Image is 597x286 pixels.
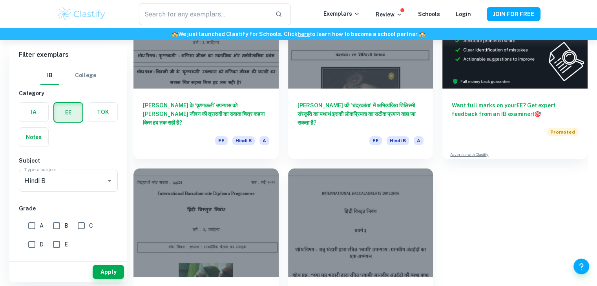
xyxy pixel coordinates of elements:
[19,156,118,165] h6: Subject
[64,221,68,230] span: B
[40,240,44,249] span: D
[369,136,382,145] span: EE
[414,136,424,145] span: A
[450,152,488,157] a: Advertise with Clastify
[323,9,360,18] p: Exemplars
[19,128,48,147] button: Notes
[104,175,115,186] button: Open
[232,136,255,145] span: Hindi B
[172,31,178,37] span: 🏫
[54,103,82,122] button: EE
[19,103,48,121] button: IA
[19,204,118,213] h6: Grade
[387,136,409,145] span: Hindi B
[2,30,595,38] h6: We just launched Clastify for Schools. Click to learn how to become a school partner.
[139,3,268,25] input: Search for any exemplars...
[534,111,541,117] span: 🎯
[456,11,471,17] a: Login
[57,6,107,22] img: Clastify logo
[215,136,228,145] span: EE
[487,7,540,21] button: JOIN FOR FREE
[64,240,68,249] span: E
[24,166,57,173] label: Type a subject
[40,66,59,85] button: IB
[573,259,589,274] button: Help and Feedback
[452,101,578,118] h6: Want full marks on your EE ? Get expert feedback from an IB examiner!
[89,221,93,230] span: C
[40,66,96,85] div: Filter type choice
[143,101,269,127] h6: [PERSON_NAME] के ‘कृष्णकली’ उपन्यास को [PERSON_NAME] जीवन की त्रासदी का सवाक चित्र कहना किस हद तक...
[75,66,96,85] button: College
[93,265,124,279] button: Apply
[547,128,578,136] span: Promoted
[19,89,118,98] h6: Category
[9,44,127,66] h6: Filter exemplars
[259,136,269,145] span: A
[40,221,44,230] span: A
[418,11,440,17] a: Schools
[376,10,402,19] p: Review
[298,101,424,127] h6: [PERSON_NAME] की 'चंद्रकांता' में अभिव्यंजित तिलिस्मी संस्कृति का यथार्थ इसकी लोकप्रियता का सटीक ...
[88,103,117,121] button: TOK
[419,31,425,37] span: 🏫
[298,31,310,37] a: here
